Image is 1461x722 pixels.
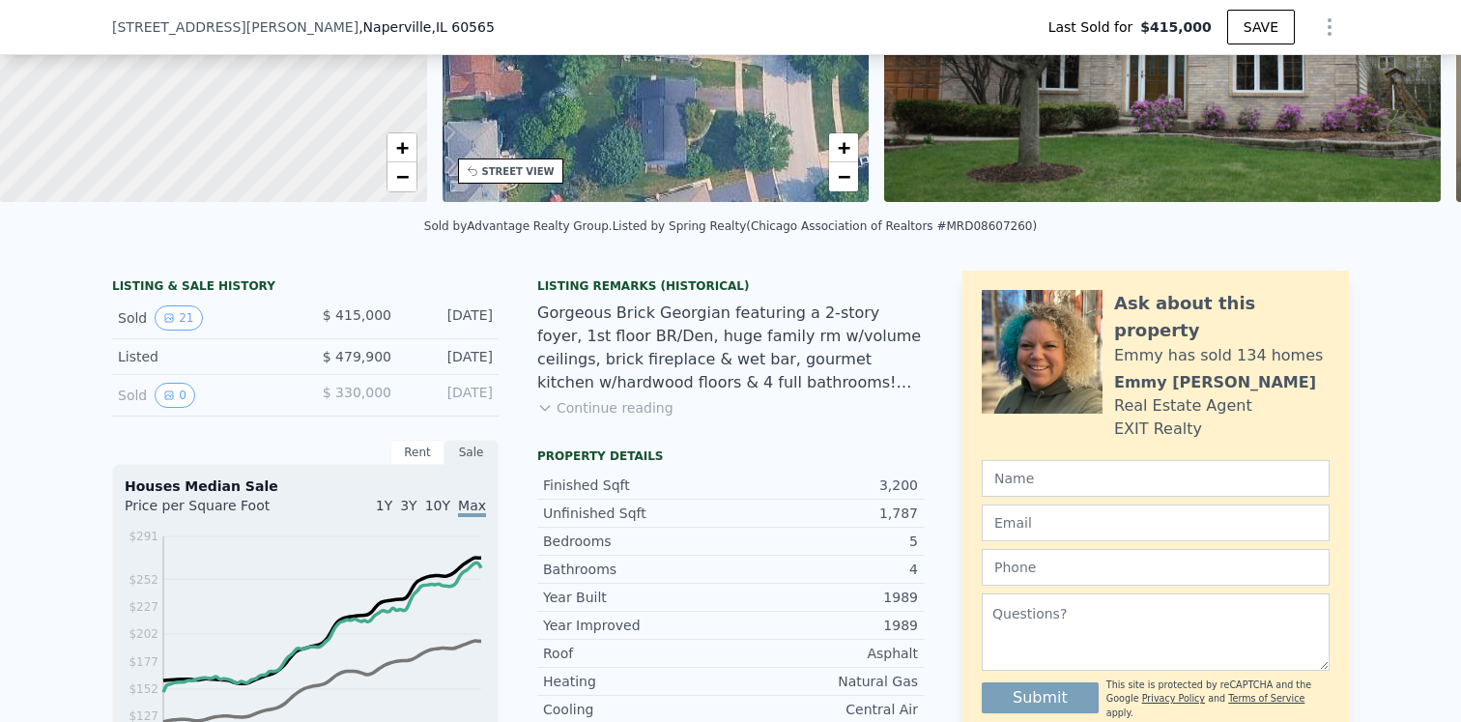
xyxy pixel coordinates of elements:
[543,504,730,523] div: Unfinished Sqft
[1227,10,1295,44] button: SAVE
[982,460,1330,497] input: Name
[1114,371,1316,394] div: Emmy [PERSON_NAME]
[537,448,924,464] div: Property details
[125,496,305,527] div: Price per Square Foot
[155,383,195,408] button: View historical data
[543,532,730,551] div: Bedrooms
[125,477,486,496] div: Houses Median Sale
[730,644,918,663] div: Asphalt
[613,219,1037,233] div: Listed by Spring Realty (Chicago Association of Realtors #MRD08607260)
[129,600,158,614] tspan: $227
[838,135,850,159] span: +
[537,278,924,294] div: Listing Remarks (Historical)
[118,383,290,408] div: Sold
[118,305,290,331] div: Sold
[323,307,391,323] span: $ 415,000
[129,530,158,543] tspan: $291
[982,549,1330,586] input: Phone
[1310,8,1349,46] button: Show Options
[730,588,918,607] div: 1989
[1140,17,1212,37] span: $415,000
[1114,344,1323,367] div: Emmy has sold 134 homes
[1114,394,1252,418] div: Real Estate Agent
[730,672,918,691] div: Natural Gas
[543,700,730,719] div: Cooling
[543,560,730,579] div: Bathrooms
[543,672,730,691] div: Heating
[1106,679,1330,720] div: This site is protected by reCAPTCHA and the Google and apply.
[482,164,555,179] div: STREET VIEW
[118,347,290,366] div: Listed
[323,349,391,364] span: $ 479,900
[129,682,158,696] tspan: $152
[458,498,486,517] span: Max
[424,219,613,233] div: Sold by Advantage Realty Group .
[444,440,499,465] div: Sale
[1228,693,1304,704] a: Terms of Service
[407,383,493,408] div: [DATE]
[537,398,673,418] button: Continue reading
[390,440,444,465] div: Rent
[730,700,918,719] div: Central Air
[387,133,416,162] a: Zoom in
[407,305,493,331] div: [DATE]
[543,616,730,635] div: Year Improved
[387,162,416,191] a: Zoom out
[543,476,730,495] div: Finished Sqft
[543,588,730,607] div: Year Built
[730,504,918,523] div: 1,787
[431,19,494,35] span: , IL 60565
[129,627,158,641] tspan: $202
[376,498,392,513] span: 1Y
[323,385,391,400] span: $ 330,000
[838,164,850,188] span: −
[730,476,918,495] div: 3,200
[112,278,499,298] div: LISTING & SALE HISTORY
[1114,418,1202,441] div: EXIT Realty
[1142,693,1205,704] a: Privacy Policy
[129,655,158,669] tspan: $177
[730,532,918,551] div: 5
[982,682,1099,713] button: Submit
[537,302,924,394] div: Gorgeous Brick Georgian featuring a 2-story foyer, 1st floor BR/Den, huge family rm w/volume ceil...
[395,135,408,159] span: +
[358,17,495,37] span: , Naperville
[155,305,202,331] button: View historical data
[112,17,358,37] span: [STREET_ADDRESS][PERSON_NAME]
[543,644,730,663] div: Roof
[407,347,493,366] div: [DATE]
[829,162,858,191] a: Zoom out
[730,616,918,635] div: 1989
[1048,17,1141,37] span: Last Sold for
[395,164,408,188] span: −
[129,573,158,587] tspan: $252
[400,498,416,513] span: 3Y
[425,498,450,513] span: 10Y
[730,560,918,579] div: 4
[982,505,1330,541] input: Email
[1114,290,1330,344] div: Ask about this property
[829,133,858,162] a: Zoom in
